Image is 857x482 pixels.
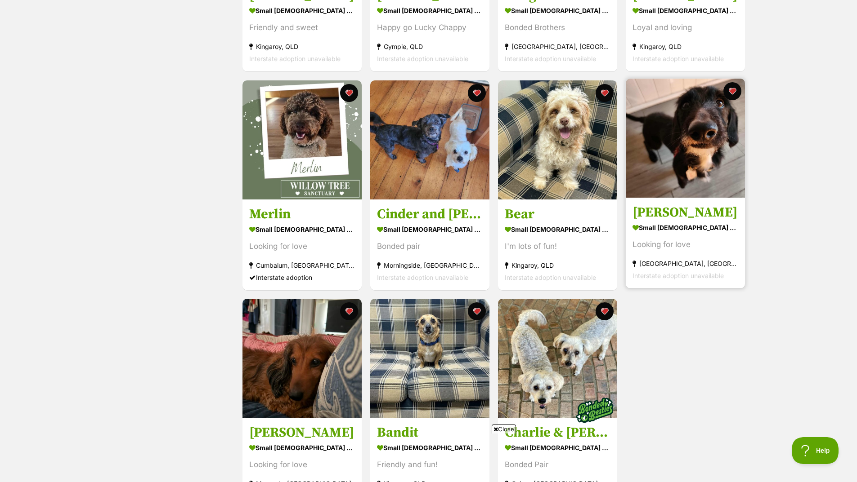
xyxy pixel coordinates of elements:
[370,199,489,290] a: Cinder and [PERSON_NAME] small [DEMOGRAPHIC_DATA] Dog Bonded pair Morningside, [GEOGRAPHIC_DATA] ...
[633,221,738,234] div: small [DEMOGRAPHIC_DATA] Dog
[249,41,355,53] div: Kingaroy, QLD
[377,240,483,252] div: Bonded pair
[596,302,614,320] button: favourite
[249,271,355,283] div: Interstate adoption
[505,206,610,223] h3: Bear
[370,299,489,418] img: Bandit
[505,223,610,236] div: small [DEMOGRAPHIC_DATA] Dog
[377,4,483,18] div: small [DEMOGRAPHIC_DATA] Dog
[633,239,738,251] div: Looking for love
[633,41,738,53] div: Kingaroy, QLD
[505,22,610,34] div: Bonded Brothers
[377,223,483,236] div: small [DEMOGRAPHIC_DATA] Dog
[377,424,483,441] h3: Bandit
[249,206,355,223] h3: Merlin
[498,199,617,290] a: Bear small [DEMOGRAPHIC_DATA] Dog I'm lots of fun! Kingaroy, QLD Interstate adoption unavailable ...
[340,302,358,320] button: favourite
[792,437,839,464] iframe: Help Scout Beacon - Open
[377,259,483,271] div: Morningside, [GEOGRAPHIC_DATA]
[626,79,745,198] img: Milo
[249,259,355,271] div: Cumbalum, [GEOGRAPHIC_DATA]
[498,80,617,199] img: Bear
[377,274,468,281] span: Interstate adoption unavailable
[211,437,647,478] iframe: Advertisement
[242,199,362,290] a: Merlin small [DEMOGRAPHIC_DATA] Dog Looking for love Cumbalum, [GEOGRAPHIC_DATA] Interstate adopt...
[249,223,355,236] div: small [DEMOGRAPHIC_DATA] Dog
[633,4,738,18] div: small [DEMOGRAPHIC_DATA] Dog
[242,299,362,418] img: Pierre
[468,302,486,320] button: favourite
[249,22,355,34] div: Friendly and sweet
[572,388,617,433] img: bonded besties
[492,425,516,433] span: Close
[633,204,738,221] h3: [PERSON_NAME]
[505,259,610,271] div: Kingaroy, QLD
[505,4,610,18] div: small [DEMOGRAPHIC_DATA] Dog
[468,84,486,102] button: favourite
[377,22,483,34] div: Happy go Lucky Chappy
[370,80,489,199] img: Cinder and AJ
[498,299,617,418] img: Charlie & Isa
[505,424,610,441] h3: Charlie & [PERSON_NAME]
[242,80,362,199] img: Merlin
[505,55,596,63] span: Interstate adoption unavailable
[249,55,341,63] span: Interstate adoption unavailable
[505,41,610,53] div: [GEOGRAPHIC_DATA], [GEOGRAPHIC_DATA]
[377,41,483,53] div: Gympie, QLD
[633,22,738,34] div: Loyal and loving
[377,55,468,63] span: Interstate adoption unavailable
[596,84,614,102] button: favourite
[505,274,596,281] span: Interstate adoption unavailable
[633,272,724,279] span: Interstate adoption unavailable
[340,84,358,102] button: favourite
[633,55,724,63] span: Interstate adoption unavailable
[249,424,355,441] h3: [PERSON_NAME]
[505,240,610,252] div: I'm lots of fun!
[626,197,745,288] a: [PERSON_NAME] small [DEMOGRAPHIC_DATA] Dog Looking for love [GEOGRAPHIC_DATA], [GEOGRAPHIC_DATA] ...
[377,206,483,223] h3: Cinder and [PERSON_NAME]
[249,240,355,252] div: Looking for love
[723,82,741,100] button: favourite
[249,4,355,18] div: small [DEMOGRAPHIC_DATA] Dog
[633,257,738,270] div: [GEOGRAPHIC_DATA], [GEOGRAPHIC_DATA]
